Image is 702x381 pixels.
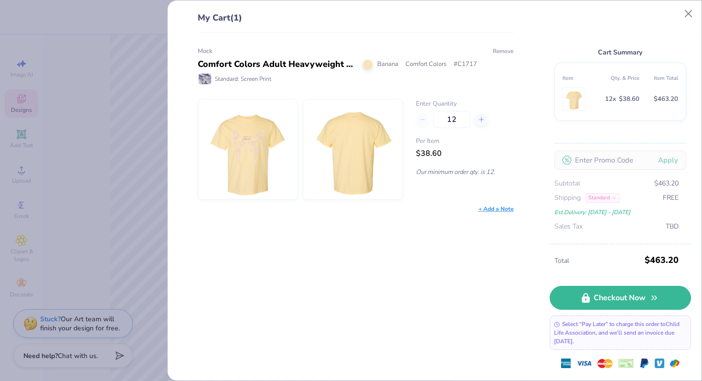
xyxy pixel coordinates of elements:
[454,60,477,69] span: # C1717
[666,221,679,232] span: TBD
[554,256,642,266] span: Total
[663,193,679,203] span: FREE
[550,286,691,310] a: Checkout Now
[479,205,514,213] div: + Add a Note
[416,137,513,146] span: Per Item
[554,47,686,58] div: Cart Summary
[618,359,634,368] img: cheque
[639,71,678,86] th: Item Total
[312,100,394,199] img: Comfort Colors C1717
[563,71,601,86] th: Item
[561,359,571,368] img: express
[198,11,514,33] div: My Cart (1)
[198,47,514,56] div: Mock
[619,94,639,105] span: $38.60
[639,359,649,368] img: Paypal
[433,111,470,128] input: – –
[199,74,211,84] img: Standard: Screen Print
[554,207,679,218] div: Est. Delivery: [DATE] - [DATE]
[416,99,513,109] label: Enter Quantity
[492,47,514,55] button: Remove
[605,94,616,105] span: 12 x
[654,94,678,105] span: $463.20
[597,356,613,371] img: master-card
[576,356,592,371] img: visa
[215,75,271,83] span: Standard: Screen Print
[207,100,289,199] img: Comfort Colors C1717
[554,193,581,203] span: Shipping
[585,193,619,203] div: Standard
[680,5,698,23] button: Close
[601,71,639,86] th: Qty. & Price
[654,178,679,189] span: $463.20
[198,58,356,71] div: Comfort Colors Adult Heavyweight T-Shirt
[670,359,680,368] img: GPay
[416,148,442,159] span: $38.60
[405,60,447,69] span: Comfort Colors
[565,88,584,110] img: Comfort Colors C1717
[554,151,686,170] input: Enter Promo Code
[645,251,679,269] span: $463.20
[377,60,398,69] span: Banana
[416,168,513,176] p: Our minimum order qty. is 12.
[554,221,583,232] span: Sales Tax
[554,178,580,189] span: Subtotal
[550,316,691,350] div: Select “Pay Later” to charge this order to Child Life Association , and we’ll send an invoice due...
[655,359,664,368] img: Venmo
